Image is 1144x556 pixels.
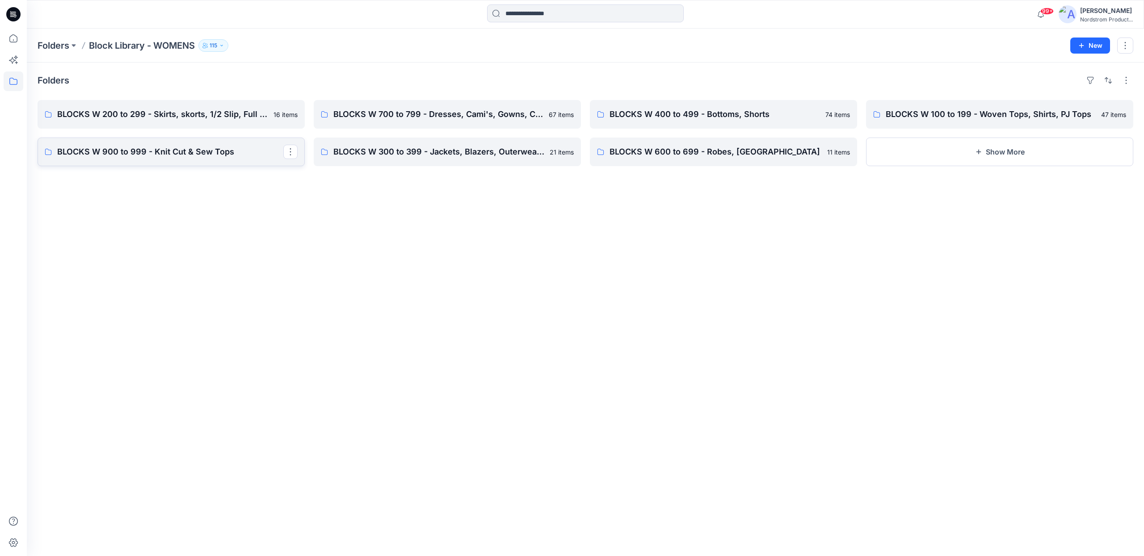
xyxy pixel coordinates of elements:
p: BLOCKS W 200 to 299 - Skirts, skorts, 1/2 Slip, Full Slip [57,108,268,121]
button: New [1070,38,1110,54]
p: Block Library - WOMENS [89,39,195,52]
a: BLOCKS W 400 to 499 - Bottoms, Shorts74 items [590,100,857,129]
a: BLOCKS W 700 to 799 - Dresses, Cami's, Gowns, Chemise67 items [314,100,581,129]
div: Nordstrom Product... [1080,16,1133,23]
p: 67 items [549,110,574,119]
p: 16 items [273,110,298,119]
p: BLOCKS W 900 to 999 - Knit Cut & Sew Tops [57,146,283,158]
p: BLOCKS W 400 to 499 - Bottoms, Shorts [610,108,820,121]
a: BLOCKS W 600 to 699 - Robes, [GEOGRAPHIC_DATA]11 items [590,138,857,166]
p: BLOCKS W 300 to 399 - Jackets, Blazers, Outerwear, Sportscoat, Vest [333,146,544,158]
h4: Folders [38,75,69,86]
p: BLOCKS W 700 to 799 - Dresses, Cami's, Gowns, Chemise [333,108,543,121]
span: 99+ [1040,8,1054,15]
a: BLOCKS W 900 to 999 - Knit Cut & Sew Tops [38,138,305,166]
a: BLOCKS W 200 to 299 - Skirts, skorts, 1/2 Slip, Full Slip16 items [38,100,305,129]
p: 74 items [825,110,850,119]
div: [PERSON_NAME] [1080,5,1133,16]
p: 47 items [1101,110,1126,119]
button: 115 [198,39,228,52]
a: BLOCKS W 300 to 399 - Jackets, Blazers, Outerwear, Sportscoat, Vest21 items [314,138,581,166]
a: Folders [38,39,69,52]
p: BLOCKS W 100 to 199 - Woven Tops, Shirts, PJ Tops [886,108,1096,121]
p: 21 items [550,147,574,157]
p: 115 [210,41,217,50]
a: BLOCKS W 100 to 199 - Woven Tops, Shirts, PJ Tops47 items [866,100,1133,129]
button: Show More [866,138,1133,166]
p: 11 items [827,147,850,157]
img: avatar [1059,5,1077,23]
p: BLOCKS W 600 to 699 - Robes, [GEOGRAPHIC_DATA] [610,146,822,158]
